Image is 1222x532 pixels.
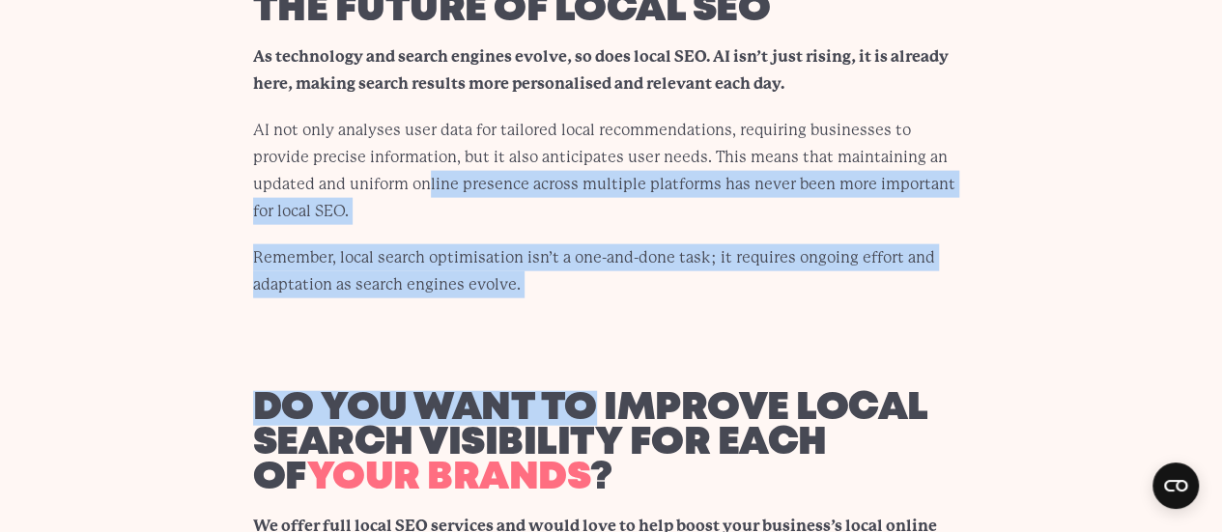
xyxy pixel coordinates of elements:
[253,47,949,93] strong: As technology and search engines evolve, so does local SEO. AI isn’t just rising, it is already h...
[1152,462,1199,509] button: Open CMP widget
[307,461,591,495] span: your brands
[253,391,970,495] h2: Do you want to improve local search visibility for each of ?
[253,244,970,298] p: Remember, local search optimisation isn’t a one-and-done task; it requires ongoing effort and ada...
[253,117,970,225] p: AI not only analyses user data for tailored local recommendations, requiring businesses to provid...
